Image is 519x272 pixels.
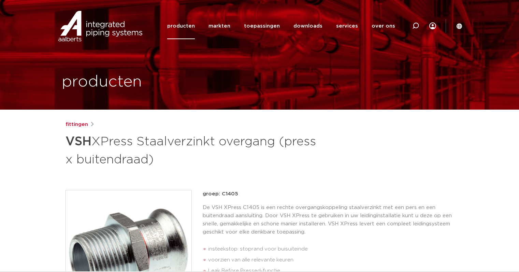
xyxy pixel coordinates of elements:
a: over ons [372,13,395,39]
li: voorzien van alle relevante keuren [208,255,454,266]
p: De VSH XPress C1405 is een rechte overgangskoppeling staalverzinkt met een pers en een buitendraa... [203,204,454,236]
a: downloads [293,13,322,39]
h1: XPress Staalverzinkt overgang (press x buitendraad) [66,131,322,168]
a: toepassingen [244,13,280,39]
li: insteekstop: stoprand voor buisuiteinde [208,244,454,255]
strong: VSH [66,135,91,148]
a: fittingen [66,121,88,129]
h1: producten [62,71,142,93]
a: markten [208,13,230,39]
p: groep: C1405 [203,190,454,198]
nav: Menu [167,13,395,39]
a: producten [167,13,195,39]
a: services [336,13,358,39]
